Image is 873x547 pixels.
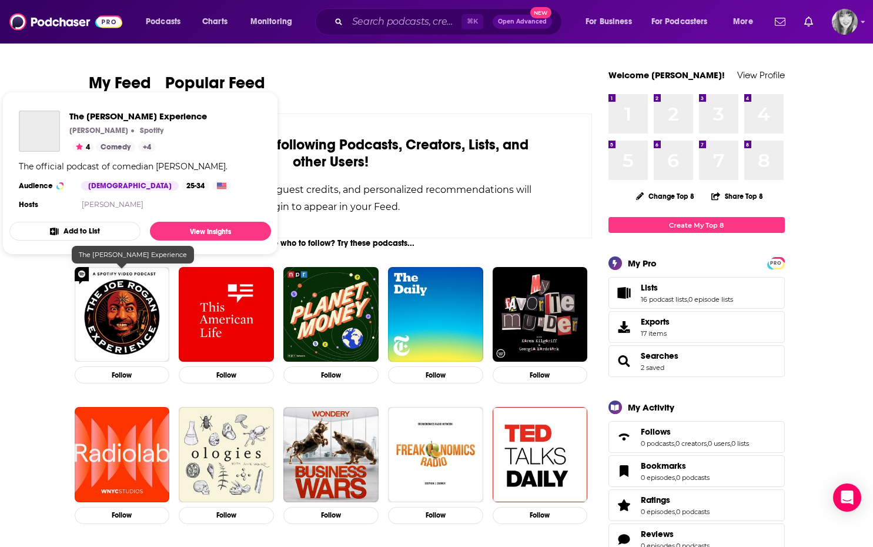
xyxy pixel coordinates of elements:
button: open menu [242,12,307,31]
span: Ratings [641,495,670,505]
a: My Feed [89,73,151,102]
a: Bookmarks [641,461,710,471]
a: Spotify [137,126,163,135]
a: Ologies with Alie Ward [179,407,274,502]
span: , [675,508,676,516]
img: User Profile [832,9,858,35]
p: [PERSON_NAME] [69,126,128,135]
a: 0 podcasts [641,439,674,448]
div: 25-34 [182,181,209,191]
div: New releases, episode reviews, guest credits, and personalized recommendations will begin to appe... [129,181,533,215]
a: [PERSON_NAME] [82,200,143,209]
span: For Podcasters [651,14,708,30]
a: Show notifications dropdown [800,12,818,32]
a: 0 episodes [641,473,675,482]
span: Exports [641,316,670,327]
img: My Favorite Murder with Karen Kilgariff and Georgia Hardstark [493,267,588,362]
a: View Profile [737,69,785,81]
button: Follow [493,366,588,383]
button: Add to List [9,222,141,241]
span: , [707,439,708,448]
a: Reviews [641,529,710,539]
button: Follow [179,507,274,524]
a: 0 users [708,439,730,448]
button: Show profile menu [832,9,858,35]
button: Open AdvancedNew [493,15,552,29]
a: Comedy [96,142,135,152]
span: Podcasts [146,14,180,30]
a: Popular Feed [165,73,265,102]
a: 0 creators [675,439,707,448]
div: by following Podcasts, Creators, Lists, and other Users! [129,136,533,171]
a: PRO [769,258,783,267]
a: The Joe Rogan Experience [19,111,60,152]
a: Ratings [613,497,636,513]
img: TED Talks Daily [493,407,588,502]
span: My Feed [89,73,151,100]
span: For Business [586,14,632,30]
span: , [674,439,675,448]
a: 0 podcasts [676,473,710,482]
div: [DEMOGRAPHIC_DATA] [81,181,179,191]
button: Follow [388,366,483,383]
span: Follows [641,426,671,437]
button: Follow [493,507,588,524]
div: My Activity [628,402,674,413]
span: New [530,7,551,18]
a: 0 lists [731,439,749,448]
button: open menu [725,12,768,31]
a: Follows [641,426,749,437]
a: Business Wars [283,407,379,502]
a: Lists [613,285,636,301]
a: 0 episode lists [688,295,733,303]
button: Share Top 8 [711,185,764,208]
a: Bookmarks [613,463,636,479]
button: Follow [75,507,170,524]
a: 2 saved [641,363,664,372]
img: Freakonomics Radio [388,407,483,502]
a: Planet Money [283,267,379,362]
a: Follows [613,429,636,445]
div: Search podcasts, credits, & more... [326,8,573,35]
span: Charts [202,14,228,30]
a: Show notifications dropdown [770,12,790,32]
span: Open Advanced [498,19,547,25]
span: Monitoring [250,14,292,30]
span: Bookmarks [641,461,686,471]
span: Searches [608,345,785,377]
button: Follow [283,507,379,524]
div: The [PERSON_NAME] Experience [72,246,194,264]
img: The Daily [388,267,483,362]
span: Lists [608,277,785,309]
span: Exports [613,319,636,335]
a: Podchaser - Follow, Share and Rate Podcasts [9,11,122,33]
a: 0 episodes [641,508,675,516]
a: Ratings [641,495,710,505]
button: Follow [179,366,274,383]
button: Follow [75,366,170,383]
a: Radiolab [75,407,170,502]
div: Open Intercom Messenger [833,483,861,512]
a: Exports [608,311,785,343]
button: 4 [72,142,93,152]
a: +4 [138,142,156,152]
a: 0 podcasts [676,508,710,516]
img: This American Life [179,267,274,362]
span: , [675,473,676,482]
span: Bookmarks [608,455,785,487]
a: Welcome [PERSON_NAME]! [608,69,725,81]
button: Change Top 8 [629,189,702,204]
div: The official podcast of comedian [PERSON_NAME]. [19,161,228,172]
img: The Joe Rogan Experience [75,267,170,362]
button: open menu [577,12,647,31]
span: Reviews [641,529,674,539]
span: , [687,295,688,303]
p: Spotify [140,126,163,135]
